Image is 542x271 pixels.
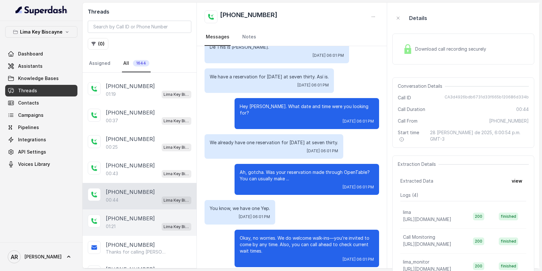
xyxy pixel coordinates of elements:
span: [PERSON_NAME] [25,254,62,260]
span: Voices Library [18,161,50,167]
nav: Tabs [88,55,191,72]
span: Campaigns [18,112,44,118]
span: 200 [473,262,484,270]
span: [DATE] 06:01 PM [297,83,329,88]
p: You know, we have one Yep. [210,205,270,212]
p: 01:19 [106,91,116,97]
p: [PHONE_NUMBER] [106,241,155,249]
h2: [PHONE_NUMBER] [220,10,277,23]
a: Notes [241,28,257,46]
span: 200 [473,237,484,245]
h2: Threads [88,8,191,15]
p: 00:43 [106,170,118,177]
img: Lock Icon [403,44,413,54]
p: Call Monitoring [403,234,435,240]
span: [DATE] 06:01 PM [313,53,344,58]
p: We have a reservation for [DATE] at seven thirty. Así is. [210,74,329,80]
span: Assistants [18,63,43,69]
button: Lima Key Biscayne [5,26,77,38]
p: Lima Key Biscayne / EN [164,118,189,124]
span: [DATE] 06:01 PM [343,257,374,262]
a: Assistants [5,60,77,72]
p: [PHONE_NUMBER] [106,82,155,90]
span: Call ID [398,95,411,101]
span: Dashboard [18,51,43,57]
a: All1644 [122,55,151,72]
button: (0) [88,38,108,50]
span: Call From [398,118,417,124]
span: [URL][DOMAIN_NAME] [403,216,451,222]
span: [DATE] 06:01 PM [343,185,374,190]
span: [URL][DOMAIN_NAME] [403,241,451,247]
a: Messages [205,28,231,46]
span: Start time [398,129,425,142]
span: Knowledge Bases [18,75,59,82]
p: Lima Key Biscayne / EN [164,91,189,98]
p: Hey [PERSON_NAME]. What date and time were you looking for? [240,103,374,116]
p: 01:21 [106,223,115,230]
a: Assigned [88,55,112,72]
span: Threads [18,87,37,94]
span: finished [499,237,518,245]
a: Knowledge Bases [5,73,77,84]
span: API Settings [18,149,46,155]
a: Dashboard [5,48,77,60]
nav: Tabs [205,28,379,46]
a: Pipelines [5,122,77,133]
p: Logs ( 4 ) [400,192,526,198]
a: Threads [5,85,77,96]
span: finished [499,213,518,220]
p: Lima Key Biscayne / EN [164,224,189,230]
p: 00:44 [106,197,118,203]
span: finished [499,262,518,270]
span: Extraction Details [398,161,438,167]
span: 00:44 [516,106,529,113]
p: We already have one reservation for [DATE] at seven thirty. [210,139,338,146]
p: Details [409,14,427,22]
span: [DATE] 06:01 PM [343,119,374,124]
p: Lima Key Biscayne [20,28,63,36]
p: [PHONE_NUMBER] [106,135,155,143]
a: [PERSON_NAME] [5,248,77,266]
a: Contacts [5,97,77,109]
a: API Settings [5,146,77,158]
p: Ah, gotcha. Was your reservation made through OpenTable? You can usually make ... [240,169,374,182]
p: [PHONE_NUMBER] [106,162,155,169]
a: Voices Library [5,158,77,170]
p: 00:37 [106,117,118,124]
span: Contacts [18,100,39,106]
p: Lima Key Biscayne / EN [164,144,189,151]
span: Download call recording securely [415,46,489,52]
p: Thanks for calling [PERSON_NAME]! Need directions? [URL][DOMAIN_NAME] Call managed by [URL] :) [106,249,168,255]
img: light.svg [15,5,67,15]
span: Extracted Data [400,178,433,184]
span: Call Duration [398,106,425,113]
span: 1644 [133,60,149,66]
p: Lima Key Biscayne / EN [164,171,189,177]
a: Campaigns [5,109,77,121]
button: view [508,175,526,187]
span: 28 [PERSON_NAME] de 2025, 6:00:54 p.m. GMT-3 [430,129,529,142]
span: [PHONE_NUMBER] [489,118,529,124]
p: lima [403,209,411,216]
p: Okay, no worries. We do welcome walk-ins—you’re invited to come by any time. Also, you can call a... [240,235,374,254]
span: Conversation Details [398,83,445,89]
span: [DATE] 06:01 PM [239,214,270,219]
p: 00:25 [106,144,118,150]
p: Lima Key Biscayne / EN [164,197,189,204]
input: Search by Call ID or Phone Number [88,21,191,33]
p: [PHONE_NUMBER] [106,188,155,196]
p: [PHONE_NUMBER] [106,215,155,222]
span: CA3d4926bdb6731d33f665b120686d334b [445,95,529,101]
span: Integrations [18,136,46,143]
span: Pipelines [18,124,39,131]
a: Integrations [5,134,77,146]
text: AR [11,254,18,260]
p: [PHONE_NUMBER] [106,109,155,116]
p: lima_monitor [403,259,429,265]
span: 200 [473,213,484,220]
span: [DATE] 06:01 PM [307,148,338,154]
